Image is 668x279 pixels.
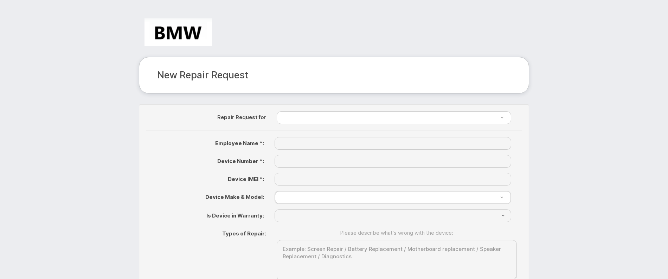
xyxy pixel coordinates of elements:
p: Please describe what's wrong with the device: [277,229,517,236]
label: Employee Name *: [146,137,269,147]
label: Device Make & Model: [146,191,269,201]
label: Is Device in Warranty: [146,209,269,219]
img: BMW Manufacturing Co LLC [144,18,212,46]
h2: New Repair Request [157,70,511,80]
label: Device Number *: [146,155,269,165]
h4: Repair Request for [151,115,266,121]
label: Types of Repair: [146,227,271,237]
label: Device IMEI *: [146,173,269,183]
